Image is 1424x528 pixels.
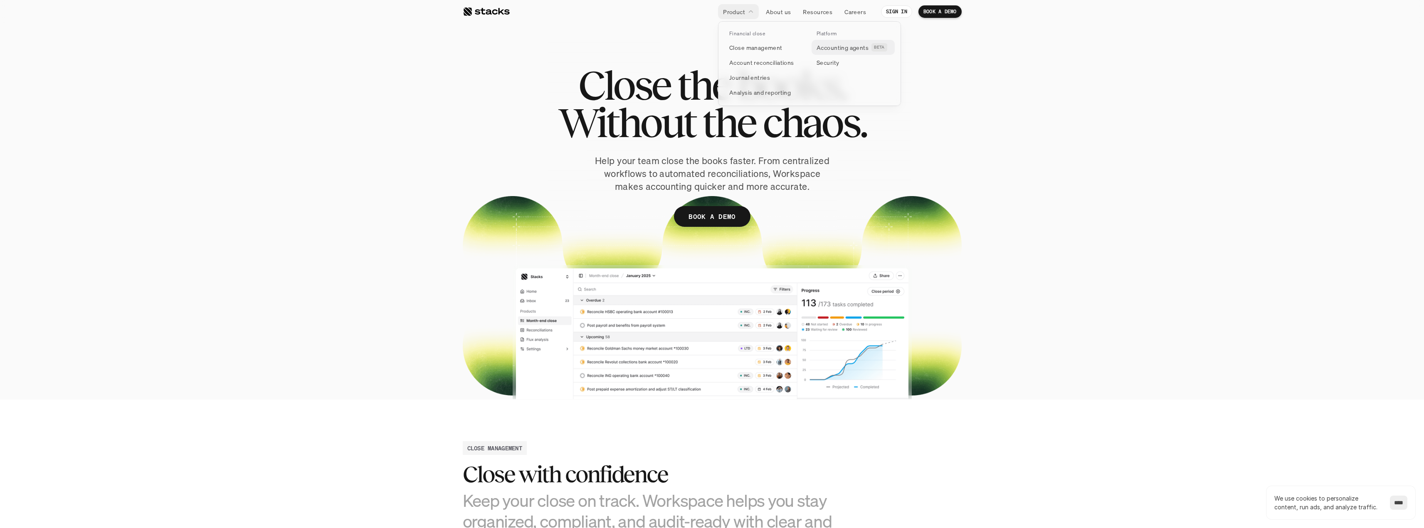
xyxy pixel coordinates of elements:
[763,104,866,141] span: chaos.
[729,31,765,37] p: Financial close
[724,55,807,70] a: Account reconciliations
[98,158,135,164] a: Privacy Policy
[881,5,912,18] a: SIGN IN
[923,9,957,15] p: BOOK A DEMO
[817,58,839,67] p: Security
[558,104,695,141] span: Without
[578,66,670,104] span: Close
[724,70,807,85] a: Journal entries
[874,45,885,50] h2: BETA
[724,85,807,100] a: Analysis and reporting
[798,4,837,19] a: Resources
[918,5,962,18] a: BOOK A DEMO
[886,9,907,15] p: SIGN IN
[817,31,837,37] p: Platform
[702,104,755,141] span: the
[812,55,895,70] a: Security
[689,211,736,223] p: BOOK A DEMO
[729,43,782,52] p: Close management
[592,155,833,193] p: Help your team close the books faster. From centralized workflows to automated reconciliations, W...
[467,444,522,452] h2: CLOSE MANAGEMENT
[729,73,770,82] p: Journal entries
[817,43,869,52] p: Accounting agents
[729,58,794,67] p: Account reconciliations
[674,206,750,227] a: BOOK A DEMO
[724,40,807,55] a: Close management
[844,7,866,16] p: Careers
[803,7,832,16] p: Resources
[463,462,837,487] h2: Close with confidence
[761,4,796,19] a: About us
[812,40,895,55] a: Accounting agentsBETA
[729,88,791,97] p: Analysis and reporting
[1274,494,1382,511] p: We use cookies to personalize content, run ads, and analyze traffic.
[677,66,730,104] span: the
[839,4,871,19] a: Careers
[723,7,745,16] p: Product
[766,7,791,16] p: About us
